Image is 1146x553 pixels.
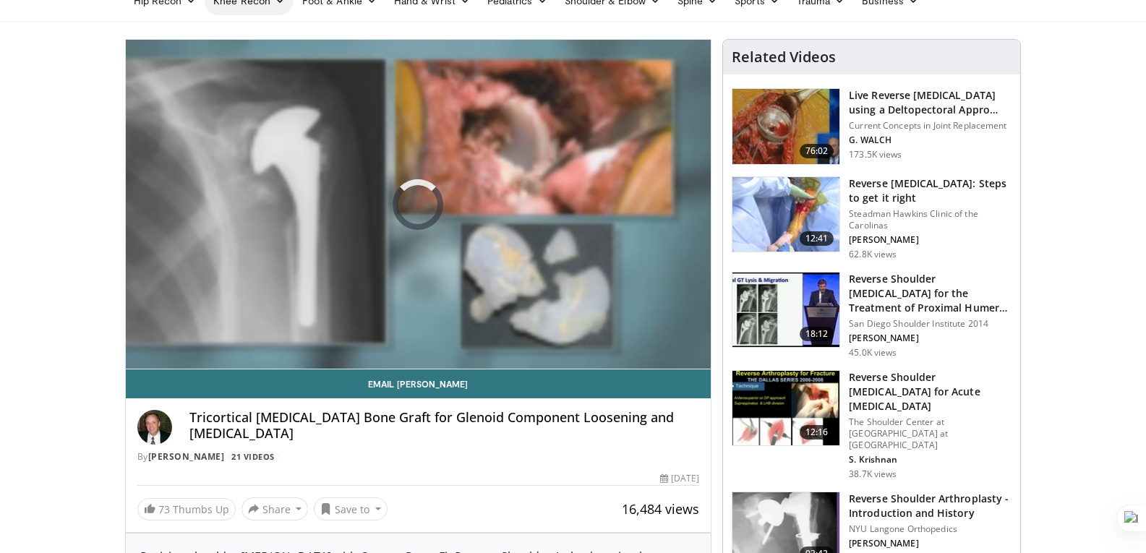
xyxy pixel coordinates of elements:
[660,472,699,485] div: [DATE]
[314,497,388,520] button: Save to
[732,371,839,446] img: butch_reverse_arthroplasty_3.png.150x105_q85_crop-smart_upscale.jpg
[849,416,1012,451] p: The Shoulder Center at [GEOGRAPHIC_DATA] at [GEOGRAPHIC_DATA]
[849,454,1012,466] p: S. Krishnan
[137,498,236,520] a: 73 Thumbs Up
[148,450,225,463] a: [PERSON_NAME]
[849,272,1012,315] h3: Reverse Shoulder [MEDICAL_DATA] for the Treatment of Proximal Humeral …
[732,272,1012,359] a: 18:12 Reverse Shoulder [MEDICAL_DATA] for the Treatment of Proximal Humeral … San Diego Shoulder ...
[800,231,834,246] span: 12:41
[849,120,1012,132] p: Current Concepts in Joint Replacement
[849,468,897,480] p: 38.7K views
[800,327,834,341] span: 18:12
[732,89,839,164] img: 684033_3.png.150x105_q85_crop-smart_upscale.jpg
[849,318,1012,330] p: San Diego Shoulder Institute 2014
[849,370,1012,413] h3: Reverse Shoulder [MEDICAL_DATA] for Acute [MEDICAL_DATA]
[849,149,902,160] p: 173.5K views
[800,425,834,440] span: 12:16
[732,370,1012,480] a: 12:16 Reverse Shoulder [MEDICAL_DATA] for Acute [MEDICAL_DATA] The Shoulder Center at [GEOGRAPHIC...
[849,347,897,359] p: 45.0K views
[732,273,839,348] img: Q2xRg7exoPLTwO8X4xMDoxOjA4MTsiGN.150x105_q85_crop-smart_upscale.jpg
[732,88,1012,165] a: 76:02 Live Reverse [MEDICAL_DATA] using a Deltopectoral Appro… Current Concepts in Joint Replacem...
[732,176,1012,260] a: 12:41 Reverse [MEDICAL_DATA]: Steps to get it right Steadman Hawkins Clinic of the Carolinas [PER...
[158,502,170,516] span: 73
[849,538,1012,549] p: [PERSON_NAME]
[137,410,172,445] img: Avatar
[849,249,897,260] p: 62.8K views
[849,333,1012,344] p: [PERSON_NAME]
[800,144,834,158] span: 76:02
[137,450,700,463] div: By
[241,497,309,520] button: Share
[849,88,1012,117] h3: Live Reverse [MEDICAL_DATA] using a Deltopectoral Appro…
[126,40,711,369] video-js: Video Player
[732,177,839,252] img: 326034_0000_1.png.150x105_q85_crop-smart_upscale.jpg
[126,369,711,398] a: Email [PERSON_NAME]
[849,234,1012,246] p: [PERSON_NAME]
[849,523,1012,535] p: NYU Langone Orthopedics
[227,451,280,463] a: 21 Videos
[849,134,1012,146] p: G. WALCH
[189,410,700,441] h4: Tricortical [MEDICAL_DATA] Bone Graft for Glenoid Component Loosening and [MEDICAL_DATA]
[732,48,836,66] h4: Related Videos
[849,492,1012,520] h3: Reverse Shoulder Arthroplasty - Introduction and History
[849,176,1012,205] h3: Reverse [MEDICAL_DATA]: Steps to get it right
[622,500,699,518] span: 16,484 views
[849,208,1012,231] p: Steadman Hawkins Clinic of the Carolinas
